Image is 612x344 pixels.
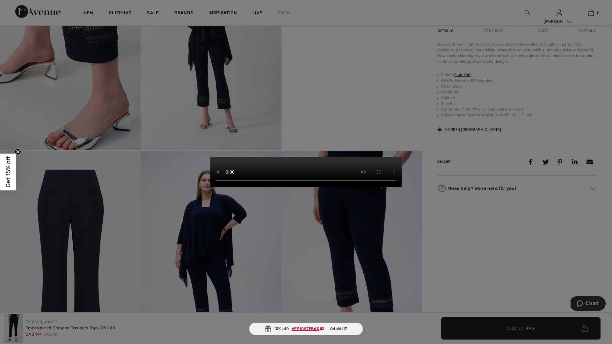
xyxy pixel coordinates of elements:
[249,323,363,335] div: 10% off:
[15,4,28,10] span: Chat
[330,326,347,332] span: 04:46:17
[4,156,12,188] span: Get 15% off
[292,326,319,331] ins: AFP1087FB63
[265,326,271,332] img: Gift.svg
[210,157,402,187] video: Your browser does not support the video tag.
[15,149,21,155] button: Close teaser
